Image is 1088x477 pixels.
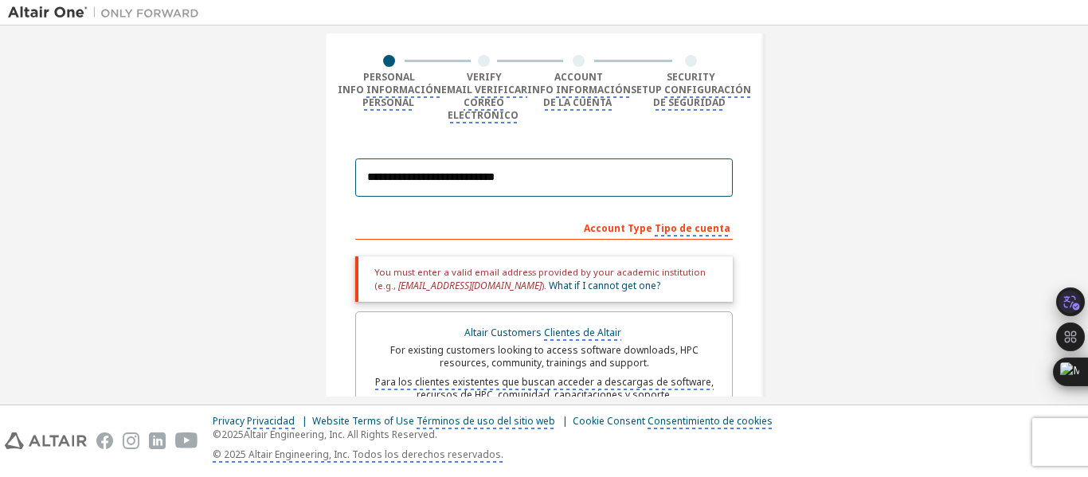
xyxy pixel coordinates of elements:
monica-translate-translate: Privacidad [247,414,295,429]
monica-translate-origin-text: © [213,428,221,441]
monica-translate-translate: Tipo de cuenta [655,221,730,237]
img: youtube.svg [175,432,198,449]
monica-translate-translate: © 2025 Altair Engineering, Inc. Todos los derechos reservados. [213,448,503,463]
monica-translate-translate: Información personal [362,83,441,111]
img: Altair One [8,5,207,21]
monica-translate-translate: Información de la cuenta [543,83,631,111]
monica-translate-origin-text: Personal Info [338,70,416,96]
span: [EMAIL_ADDRESS][DOMAIN_NAME] [398,279,542,292]
img: instagram.svg [123,432,139,449]
img: linkedin.svg [149,432,166,449]
monica-translate-origin-text: Account Info [527,70,604,96]
monica-translate-translate: Verificar correo electrónico [448,83,527,123]
monica-translate-origin-text: Cookie Consent [573,414,645,428]
monica-translate-translate: Configuración de seguridad [653,83,751,111]
monica-translate-origin-text: Security Setup [631,70,715,96]
monica-translate-translate: Para los clientes existentes que buscan acceder a descargas de software, recursos de HPC, comunid... [375,375,714,403]
monica-translate-translate: Consentimiento de cookies [648,414,773,429]
monica-translate-origin-text: For existing customers looking to access software downloads, HPC resources, community, trainings ... [390,343,699,369]
monica-translate-translate: Términos de uso del sitio web [417,414,555,429]
monica-translate-origin-text: Verify Email [441,70,502,96]
monica-translate-origin-text: Altair Engineering, Inc. All Rights Reserved. [244,428,437,441]
monica-translate-origin-text: Website Terms of Use [312,414,414,428]
monica-translate-origin-text: Altair Customers [464,326,542,339]
img: altair_logo.svg [5,432,87,449]
monica-translate-translate: Clientes de Altair [544,326,621,341]
monica-translate-origin-text: Privacy [213,414,245,428]
a: What if I cannot get one? [549,279,660,292]
img: facebook.svg [96,432,113,449]
monica-translate-origin-text: Account Type [584,221,652,235]
monica-translate-origin-text: 2025 [221,428,244,441]
div: You must enter a valid email address provided by your academic institution (e.g., ). [355,256,733,302]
